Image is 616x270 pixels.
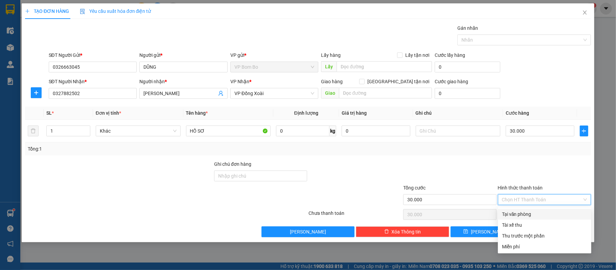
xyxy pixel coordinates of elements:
[218,91,224,96] span: user-add
[186,126,271,136] input: VD: Bàn, Ghế
[502,232,587,240] div: Thu trước một phần
[28,126,39,136] button: delete
[230,79,249,84] span: VP Nhận
[392,228,421,235] span: Xóa Thông tin
[502,210,587,218] div: Tại văn phòng
[413,107,503,120] th: Ghi chú
[416,126,501,136] input: Ghi Chú
[506,110,529,116] span: Cước hàng
[384,229,389,234] span: delete
[290,228,326,235] span: [PERSON_NAME]
[96,110,121,116] span: Đơn vị tính
[230,51,319,59] div: VP gửi
[342,126,410,136] input: 0
[49,51,137,59] div: SĐT Người Gửi
[214,161,251,167] label: Ghi chú đơn hàng
[25,9,30,14] span: plus
[261,226,355,237] button: [PERSON_NAME]
[80,8,151,14] span: Yêu cầu xuất hóa đơn điện tử
[46,110,52,116] span: SL
[403,185,426,190] span: Tổng cước
[139,78,228,85] div: Người nhận
[575,3,594,22] button: Close
[321,79,343,84] span: Giao hàng
[471,228,507,235] span: [PERSON_NAME]
[580,126,589,136] button: plus
[308,209,403,221] div: Chưa thanh toán
[435,52,465,58] label: Cước lấy hàng
[502,221,587,229] div: Tài xế thu
[329,126,336,136] span: kg
[139,51,228,59] div: Người gửi
[342,110,367,116] span: Giá trị hàng
[365,78,432,85] span: [GEOGRAPHIC_DATA] tận nơi
[582,10,588,15] span: close
[234,62,315,72] span: VP Bom Bo
[580,128,588,134] span: plus
[403,51,432,59] span: Lấy tận nơi
[294,110,318,116] span: Định lượng
[502,243,587,250] div: Miễn phí
[234,88,315,98] span: VP Đồng Xoài
[435,62,500,72] input: Cước lấy hàng
[214,171,307,181] input: Ghi chú đơn hàng
[321,52,341,58] span: Lấy hàng
[451,226,520,237] button: save[PERSON_NAME]
[339,88,432,98] input: Dọc đường
[337,61,432,72] input: Dọc đường
[100,126,177,136] span: Khác
[321,88,339,98] span: Giao
[321,61,337,72] span: Lấy
[435,79,468,84] label: Cước giao hàng
[463,229,468,234] span: save
[498,185,543,190] label: Hình thức thanh toán
[80,9,85,14] img: icon
[25,8,69,14] span: TẠO ĐƠN HÀNG
[356,226,449,237] button: deleteXóa Thông tin
[186,110,208,116] span: Tên hàng
[457,25,478,31] label: Gán nhãn
[28,145,238,153] div: Tổng: 1
[31,87,42,98] button: plus
[435,88,500,99] input: Cước giao hàng
[49,78,137,85] div: SĐT Người Nhận
[31,90,41,95] span: plus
